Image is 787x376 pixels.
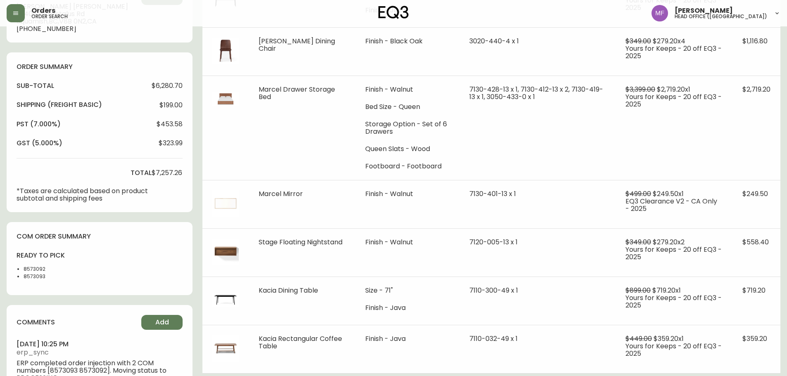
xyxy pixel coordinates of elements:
span: $7,257.26 [152,169,182,177]
span: $279.20 x 4 [653,36,685,46]
li: Finish - Java [365,304,449,312]
span: [PERSON_NAME] [675,7,733,14]
h4: com order summary [17,232,183,241]
span: $449.00 [625,334,652,343]
span: Yours for Keeps - 20 off EQ3 - 2025 [625,92,722,109]
span: Yours for Keeps - 20 off EQ3 - 2025 [625,44,722,61]
h4: pst (7.000%) [17,120,61,129]
li: Size - 71" [365,287,449,294]
span: Yours for Keeps - 20 off EQ3 - 2025 [625,245,722,262]
span: $2,719.20 x 1 [657,85,690,94]
span: 7120-005-13 x 1 [469,237,518,247]
li: Finish - Walnut [365,190,449,198]
span: Kacia Rectangular Coffee Table [259,334,342,351]
img: b607562d-3f47-404b-bb8e-98b33749714cOptional[EQ3-1224_0003_Marcel%20Mirror%20Oak.jpg].jpg [212,190,239,217]
span: $6,280.70 [152,82,183,90]
span: $1,116.80 [742,36,768,46]
span: $899.00 [625,286,651,295]
h4: comments [17,318,55,327]
h4: total [131,168,152,177]
span: EQ3 Clearance V2 - CA Only - 2025 [625,196,717,213]
span: $2,719.20 [742,85,770,94]
span: $719.20 [742,286,766,295]
li: Queen Slats - Wood [365,145,449,153]
img: b314f8ed-34c8-41c7-a4c9-8708e5af9f64Optional[tami-walnut-dining-chair].jpg [212,38,239,64]
span: Stage Floating Nightstand [259,237,342,247]
li: Finish - Walnut [365,86,449,93]
span: $359.20 x 1 [654,334,684,343]
h4: ready to pick [17,251,65,260]
p: *Taxes are calculated based on product subtotal and shipping fees [17,187,152,202]
h4: gst (5.000%) [17,139,62,148]
img: 157a6ad3-5f3c-42f7-b5b0-d3feb8abed52Optional[7120-005-130-WLT-Front-LP.jpg.jpg].jpg [212,239,239,265]
span: Orders [31,7,55,14]
img: 91cf6c4ea787f0dec862db02e33d59b3 [651,5,668,21]
li: 8573093 [24,273,65,280]
h4: order summary [17,62,183,71]
span: $499.00 [625,189,651,199]
span: $323.99 [159,140,183,147]
span: 3020-440-4 x 1 [469,36,519,46]
h4: [DATE] 10:25 pm [17,340,183,349]
span: erp_sync [17,349,183,356]
li: Storage Option - Set of 6 Drawers [365,121,449,135]
span: $3,399.00 [625,85,655,94]
span: $249.50 x 1 [653,189,684,199]
span: [PHONE_NUMBER] [17,25,138,33]
span: $279.20 x 2 [653,237,685,247]
span: $249.50 [742,189,768,199]
span: 7130-401-13 x 1 [469,189,516,199]
li: Finish - Walnut [365,239,449,246]
span: 7110-032-49 x 1 [469,334,518,343]
span: Yours for Keeps - 20 off EQ3 - 2025 [625,341,722,358]
span: Marcel Mirror [259,189,303,199]
span: Yours for Keeps - 20 off EQ3 - 2025 [625,293,722,310]
img: 7130-428-13-400-1-cljmt2o8o0d9o01864h8dvji4.jpg [212,86,239,112]
span: Marcel Drawer Storage Bed [259,85,335,102]
h5: order search [31,14,68,19]
h5: head office ([GEOGRAPHIC_DATA]) [675,14,767,19]
img: logo [378,6,409,19]
span: $359.20 [742,334,767,343]
li: Footboard - Footboard [365,163,449,170]
span: $453.58 [157,121,183,128]
button: Add [141,315,183,330]
span: $558.40 [742,237,769,247]
span: $349.00 [625,36,651,46]
span: [PERSON_NAME] Dining Chair [259,36,335,53]
img: 7110-300-MC-400-1-cljha6x1x024n0186br5u6npy.jpg [212,287,239,313]
span: 7130-428-13 x 1, 7130-412-13 x 2, 7130-419-13 x 1, 3050-433-0 x 1 [469,85,603,102]
h4: sub-total [17,81,54,90]
li: Finish - Java [365,335,449,343]
li: Bed Size - Queen [365,103,449,111]
span: 7110-300-49 x 1 [469,286,518,295]
h4: Shipping ( Freight Basic ) [17,100,102,109]
span: $349.00 [625,237,651,247]
span: Kacia Dining Table [259,286,318,295]
li: Finish - Black Oak [365,38,449,45]
span: $199.00 [159,102,183,109]
span: $719.20 x 1 [652,286,681,295]
span: Add [155,318,169,327]
img: ce96c3fc-b9bc-4273-9578-80788795aaca.jpg [212,335,239,362]
li: 8573092 [24,265,65,273]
